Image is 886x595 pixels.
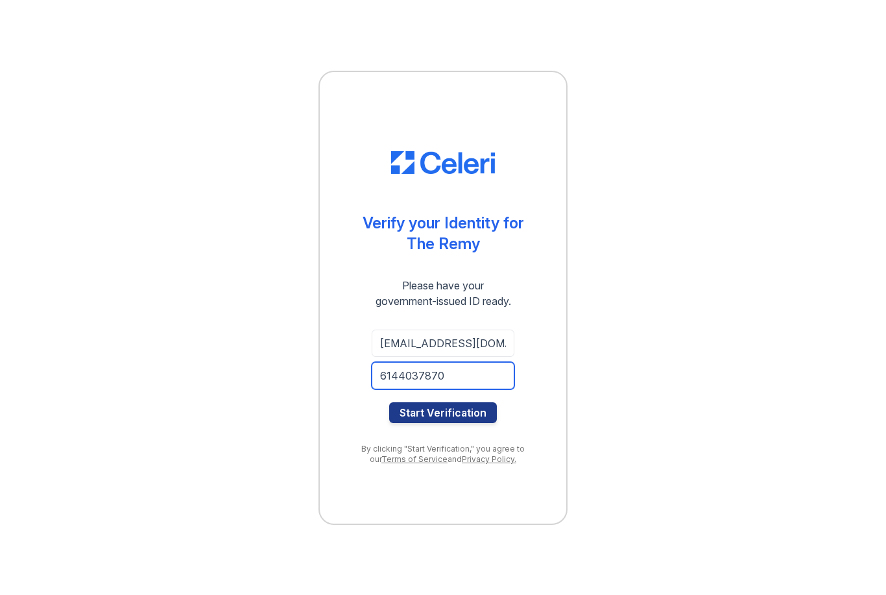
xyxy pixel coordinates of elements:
[381,454,448,464] a: Terms of Service
[346,444,540,465] div: By clicking "Start Verification," you agree to our and
[372,362,514,389] input: Phone
[372,330,514,357] input: Email
[462,454,516,464] a: Privacy Policy.
[389,402,497,423] button: Start Verification
[391,151,495,175] img: CE_Logo_Blue-a8612792a0a2168367f1c8372b55b34899dd931a85d93a1a3d3e32e68fde9ad4.png
[352,278,534,309] div: Please have your government-issued ID ready.
[363,213,524,254] div: Verify your Identity for The Remy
